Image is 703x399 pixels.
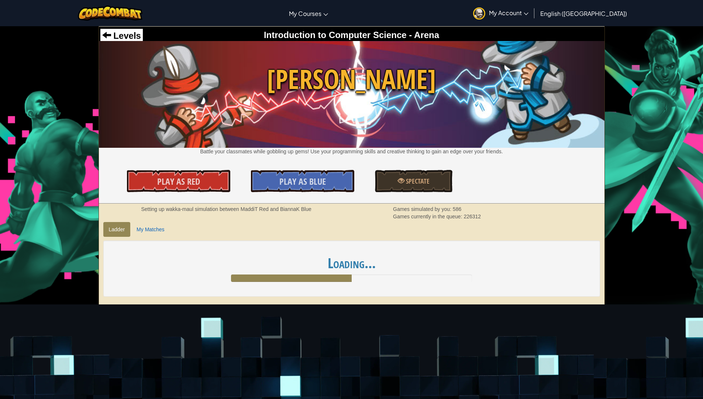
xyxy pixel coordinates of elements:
a: My Matches [131,222,170,237]
span: Levels [111,31,141,41]
span: Play As Red [157,175,200,187]
a: Levels [102,31,141,41]
a: English ([GEOGRAPHIC_DATA]) [537,3,631,23]
span: Games currently in the queue: [393,214,464,219]
a: My Account [469,1,532,25]
img: CodeCombat logo [78,6,142,21]
p: Battle your classmates while gobbling up gems! Use your programming skills and creative thinking ... [99,148,604,155]
h1: Loading... [111,255,593,271]
span: [PERSON_NAME] [99,60,604,98]
strong: Setting up wakka-maul simulation between MaddiT Red and BiannaK Blue [141,206,311,212]
span: 226312 [464,214,481,219]
span: 586 [453,206,461,212]
span: My Courses [289,10,321,17]
span: Play As Blue [279,175,326,187]
img: avatar [473,7,485,20]
a: My Courses [285,3,332,23]
a: Spectate [375,170,452,192]
span: Introduction to Computer Science [264,30,407,40]
span: English ([GEOGRAPHIC_DATA]) [540,10,627,17]
span: Games simulated by you: [393,206,453,212]
a: Ladder [103,222,131,237]
img: Wakka Maul [99,41,604,147]
span: - Arena [407,30,439,40]
span: Spectate [404,177,430,186]
span: My Account [489,9,528,17]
